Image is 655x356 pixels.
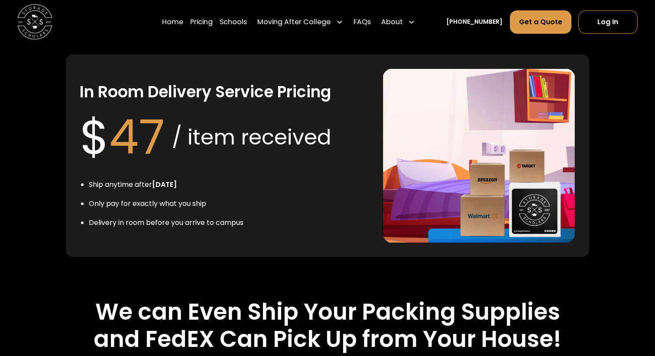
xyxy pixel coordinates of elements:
li: Only pay for exactly what you ship [89,199,243,209]
strong: [DATE] [152,180,177,189]
span: 47 [109,104,165,170]
a: [PHONE_NUMBER] [446,17,503,26]
div: About [381,16,403,27]
div: About [378,10,418,34]
li: Ship anytime after [89,180,243,190]
div: $ [80,102,165,173]
a: Pricing [190,10,213,34]
a: FAQs [353,10,371,34]
a: Log In [578,10,638,33]
li: Delivery in room before you arrive to campus [89,218,243,228]
div: / item received [172,122,331,153]
a: Get a Quote [510,10,571,33]
img: Storage Scholars main logo [17,4,52,39]
div: Moving After College [257,16,331,27]
a: Schools [220,10,247,34]
img: In Room delivery. [383,68,575,243]
h2: We can Even Ship Your Packing Supplies and FedEX Can Pick Up from Your House! [62,298,593,353]
div: Moving After College [254,10,346,34]
a: Home [162,10,183,34]
h3: In Room Delivery Service Pricing [80,82,331,102]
